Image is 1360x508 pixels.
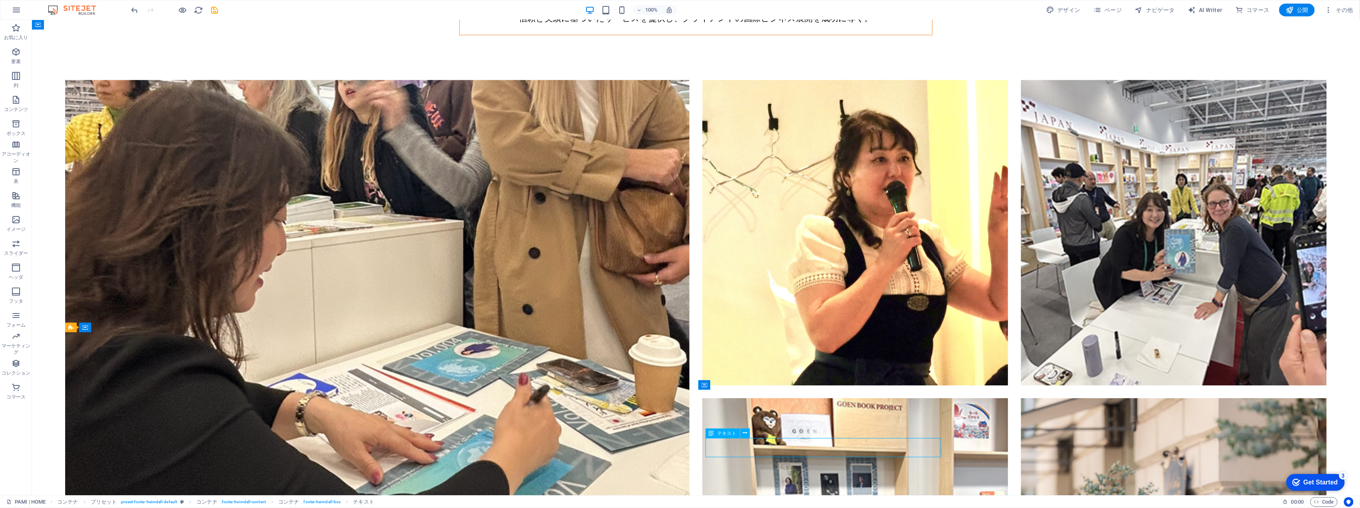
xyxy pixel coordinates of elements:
span: コンテナ [196,497,217,507]
span: 00 00 [1291,497,1304,507]
i: 元に戻す: アイコンを変更 (Ctrl+Z) [130,6,140,15]
span: デザイン [1046,6,1081,14]
span: . footer-heimdall-content [221,497,266,507]
span: プリセット [91,497,117,507]
p: フォーム [6,322,26,328]
span: クリックして選択し、ダブルクリックして編集します [278,497,299,507]
p: お気に入り [4,34,28,41]
button: ページ [1090,4,1125,16]
button: その他 [1321,4,1356,16]
button: AI Writer [1185,4,1226,16]
p: フッタ [9,298,23,304]
p: 列 [14,82,18,89]
button: 100% [633,5,662,15]
div: デザイン (Ctrl+Alt+Y) [1043,4,1084,16]
button: デザイン [1043,4,1084,16]
span: コマース [1235,6,1270,14]
p: コマース [6,394,26,400]
h6: セッション時間 [1283,497,1304,507]
i: ページのリロード [194,6,203,15]
p: ボックス [6,130,26,137]
span: AI Writer [1188,6,1222,14]
span: その他 [1324,6,1353,14]
span: 公開 [1286,6,1308,14]
span: クリックして選択し、ダブルクリックして編集します [353,497,374,507]
button: コマース [1232,4,1273,16]
span: . footer-heimdall-box [303,497,341,507]
div: Get Started [24,9,58,16]
nav: breadcrumb [57,497,374,507]
div: Get Started 3 items remaining, 40% complete [6,4,65,21]
i: サイズ変更時に、選択した端末にあわせてズームレベルを自動調整します。 [666,6,673,14]
button: ナビゲータ [1132,4,1178,16]
span: ページ [1093,6,1122,14]
i: 保存 (Ctrl+S) [210,6,219,15]
button: Code [1310,497,1338,507]
button: save [210,5,219,15]
p: ヘッダ [9,274,23,280]
p: スライダー [4,250,28,256]
p: 表 [14,178,18,185]
span: : [1297,499,1298,505]
h6: 100% [645,5,658,15]
button: Usercentrics [1344,497,1354,507]
p: 要素 [11,58,21,65]
button: undo [130,5,140,15]
span: Code [1314,497,1334,507]
button: reload [194,5,203,15]
p: コンテンツ [4,106,28,113]
a: PAMI | HOME [6,497,46,507]
span: コンテナ [57,497,78,507]
i: この要素はカスタマイズ可能なプリセットです [180,500,184,504]
p: イメージ [6,226,26,232]
span: テキスト [718,431,737,436]
p: 機能 [11,202,21,208]
img: Editor Logo [46,5,106,15]
p: コレクション [2,370,31,376]
div: 3 [59,2,67,10]
span: . preset-footer-heimdall-default [120,497,177,507]
button: 公開 [1279,4,1315,16]
span: ナビゲータ [1135,6,1175,14]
